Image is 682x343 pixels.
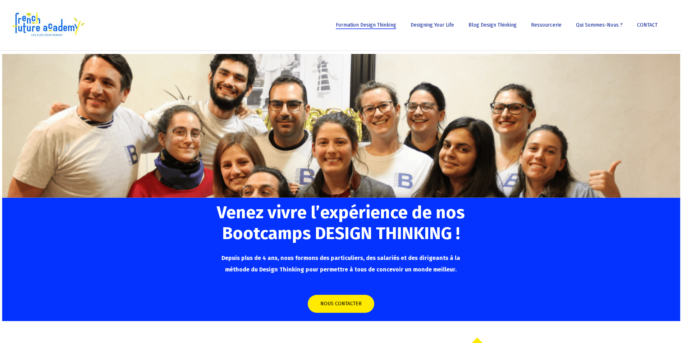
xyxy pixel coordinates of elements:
span: Venez vivre l’expérience de nos Bootcamps DESIGN THINKING ! [217,202,465,244]
span: NOUS CONTACTER [320,300,362,307]
a: Formation Design Thinking [332,23,400,28]
span: Blog Design Thinking [468,22,517,28]
img: French Future Academy [10,11,86,40]
a: Qui sommes-nous ? [572,23,626,28]
span: Depuis plus de 4 ans, nous formons des particuliers, des salariés et des dirigeants à la méthode ... [221,255,460,273]
span: Formation Design Thinking [336,22,396,28]
span: Ressourcerie [531,22,562,28]
span: Qui sommes-nous ? [576,22,623,28]
a: CONTACT [633,23,661,28]
a: Ressourcerie [527,23,565,28]
span: Designing Your Life [411,22,454,28]
a: Designing Your Life [407,23,458,28]
span: CONTACT [637,22,658,28]
a: NOUS CONTACTER [308,295,374,313]
a: Blog Design Thinking [465,23,520,28]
